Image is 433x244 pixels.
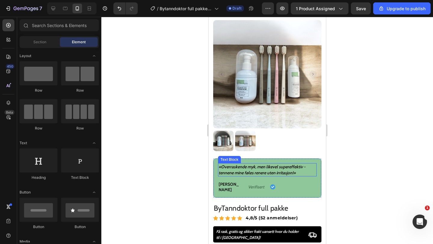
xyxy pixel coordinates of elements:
span: Button [20,190,31,195]
span: Element [72,39,86,45]
span: Toggle open [89,138,99,148]
div: Upgrade to publish [378,5,425,12]
button: Upgrade to publish [373,2,431,14]
div: Button [61,224,99,230]
div: Row [20,88,57,93]
iframe: Intercom live chat [413,215,427,229]
div: Heading [20,175,57,180]
span: Bytanndoktor full pakke (lean design) [160,5,212,12]
span: Save [356,6,366,11]
span: Text [20,140,27,146]
iframe: Design area [209,17,326,244]
span: Toggle open [89,51,99,61]
span: Layout [20,53,31,59]
div: Text Block [61,175,99,180]
div: Button [20,224,57,230]
span: Toggle open [89,188,99,197]
span: Section [33,39,46,45]
button: Save [351,2,371,14]
button: 7 [2,2,45,14]
div: 450 [6,64,14,69]
span: 1 [425,206,430,210]
input: Search Sections & Elements [20,19,99,31]
span: / [157,5,158,12]
button: 1 product assigned [291,2,349,14]
div: Undo/Redo [113,2,138,14]
div: Row [61,88,99,93]
span: 1 product assigned [296,5,335,12]
div: Row [20,126,57,131]
div: Beta [5,110,14,115]
p: 7 [39,5,42,12]
div: Row [61,126,99,131]
span: Draft [232,6,241,11]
